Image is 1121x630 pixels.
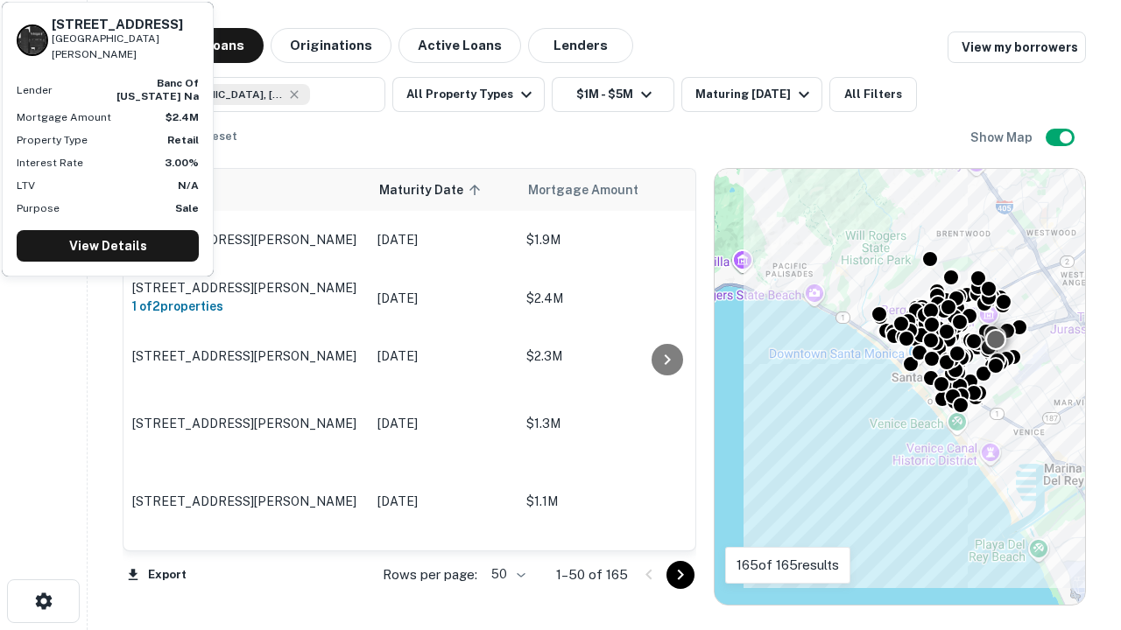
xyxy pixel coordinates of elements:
strong: 3.00% [165,157,199,169]
strong: N/A [178,179,199,192]
h6: [STREET_ADDRESS] [52,17,199,32]
p: Mortgage Amount [17,109,111,125]
button: Maturing [DATE] [681,77,822,112]
button: Originations [271,28,391,63]
p: [DATE] [377,492,509,511]
div: 0 0 [715,169,1085,605]
p: $2.3M [526,346,702,366]
p: Property Type [17,132,88,148]
button: Lenders [528,28,633,63]
p: Purpose [17,200,60,216]
p: [DATE] [377,230,509,249]
p: LTV [17,178,35,193]
p: $1.3M [526,414,702,433]
button: $1M - $5M [552,77,674,112]
h6: Show Map [970,128,1035,147]
th: Location [123,169,369,211]
p: $1.9M [526,230,702,249]
p: [STREET_ADDRESS][PERSON_NAME] [132,280,360,296]
button: All Property Types [392,77,545,112]
button: Export [123,562,191,588]
p: $1.1M [526,492,702,511]
iframe: Chat Widget [1033,490,1121,574]
button: Active Loans [398,28,521,63]
p: Lender [17,82,53,98]
a: View my borrowers [948,31,1086,63]
p: [STREET_ADDRESS][PERSON_NAME] [132,348,360,364]
div: Maturing [DATE] [695,84,814,105]
h6: 1 of 2 properties [132,297,360,316]
th: Mortgage Amount [518,169,710,211]
p: $2.4M [526,289,702,308]
p: [STREET_ADDRESS][PERSON_NAME] [132,416,360,431]
p: [GEOGRAPHIC_DATA][PERSON_NAME] [52,31,199,64]
strong: $2.4M [166,111,199,123]
strong: Sale [175,202,199,214]
span: Mortgage Amount [528,179,661,200]
button: Go to next page [666,561,694,589]
strong: Retail [167,134,199,146]
button: Reset [193,119,249,154]
div: 50 [484,562,528,587]
p: [DATE] [377,289,509,308]
strong: banc of [US_STATE] na [116,77,199,101]
p: 1–50 of 165 [556,564,628,585]
p: Rows per page: [383,564,477,585]
p: [STREET_ADDRESS][PERSON_NAME] [132,232,360,248]
span: [GEOGRAPHIC_DATA], [GEOGRAPHIC_DATA], [GEOGRAPHIC_DATA] [152,87,284,102]
p: 165 of 165 results [737,555,839,576]
p: [DATE] [377,414,509,433]
span: Maturity Date [379,179,486,200]
p: [DATE] [377,346,509,366]
p: Interest Rate [17,155,83,171]
a: View Details [17,230,199,262]
button: All Filters [829,77,917,112]
th: Maturity Date [369,169,518,211]
p: [STREET_ADDRESS][PERSON_NAME] [132,493,360,509]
